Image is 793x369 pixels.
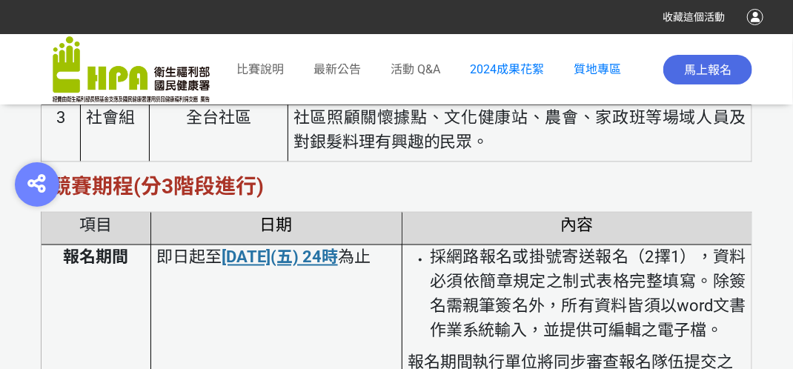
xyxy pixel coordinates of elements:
span: 收藏這個活動 [663,11,725,23]
span: 社區照顧關懷據點、文化健康站、農會、家政班等場域人員及對銀髮料理有興趣的民眾。 [293,108,746,151]
span: 3 [56,108,65,127]
span: 最新公告 [314,62,362,76]
span: 即日起至 [156,248,222,267]
span: 日期 [260,216,293,234]
u: [DATE](五) 24時 [222,248,338,267]
a: 質地專區 [574,62,622,76]
span: 採網路報名或掛號寄送報名（2擇1），資料必須依簡章規定之制式表格完整填寫。除簽名需親筆簽名外，所有資料皆須以word文書作業系統輸入，並提供可編輯之電子檔。 [430,248,746,340]
strong: *競賽期程(分3階段進行) [41,174,264,199]
span: 內容 [560,216,593,234]
span: 全台社區 [186,108,251,127]
a: 比賽說明 [237,61,285,79]
span: 為止 [338,248,371,267]
a: 活動 Q&A [391,61,441,79]
a: 最新公告 [314,61,362,79]
button: 馬上報名 [663,55,752,84]
span: 馬上報名 [684,63,731,77]
span: 活動 Q&A [391,62,441,76]
img: 「2025銀領新食尚 銀養創新料理」競賽 [53,36,210,103]
a: 2024成果花絮 [471,62,545,76]
strong: 報名期間 [63,248,128,267]
span: 項目 [79,216,112,234]
span: 社會組 [86,108,135,127]
span: 比賽說明 [237,62,285,76]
